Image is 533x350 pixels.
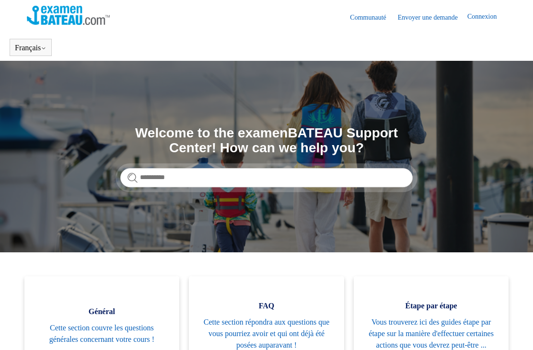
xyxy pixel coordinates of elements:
[27,6,110,25] img: Page d’accueil du Centre d’aide Examen Bateau
[120,168,413,187] input: Rechercher
[203,300,330,312] span: FAQ
[501,318,526,343] div: Live chat
[398,12,467,23] a: Envoyer une demande
[368,300,495,312] span: Étape par étape
[39,306,165,317] span: Général
[467,11,506,23] a: Connexion
[39,322,165,345] span: Cette section couvre les questions générales concernant votre cours !
[120,126,413,156] h1: Welcome to the examenBATEAU Support Center! How can we help you?
[350,12,395,23] a: Communauté
[15,44,46,52] button: Français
